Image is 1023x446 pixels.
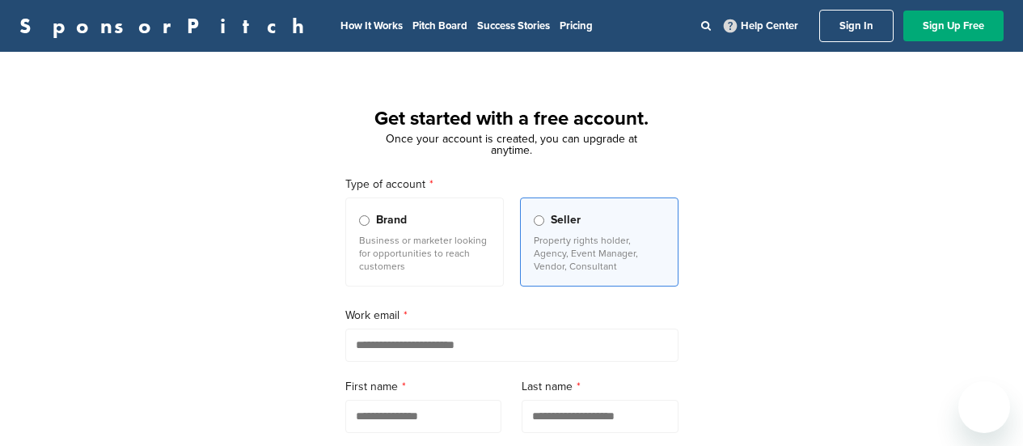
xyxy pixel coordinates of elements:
input: Seller Property rights holder, Agency, Event Manager, Vendor, Consultant [534,215,544,226]
p: Business or marketer looking for opportunities to reach customers [359,234,490,273]
p: Property rights holder, Agency, Event Manager, Vendor, Consultant [534,234,665,273]
label: First name [345,378,502,396]
a: SponsorPitch [19,15,315,36]
a: Pitch Board [412,19,467,32]
a: Success Stories [477,19,550,32]
a: Help Center [721,16,801,36]
input: Brand Business or marketer looking for opportunities to reach customers [359,215,370,226]
span: Once your account is created, you can upgrade at anytime. [386,132,637,157]
span: Brand [376,211,407,229]
iframe: Button to launch messaging window [958,381,1010,433]
label: Last name [522,378,678,396]
label: Work email [345,307,678,325]
a: How It Works [340,19,403,32]
h1: Get started with a free account. [326,104,698,134]
label: Type of account [345,176,678,193]
a: Sign In [819,10,894,42]
a: Sign Up Free [903,11,1004,41]
span: Seller [551,211,581,229]
a: Pricing [560,19,593,32]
